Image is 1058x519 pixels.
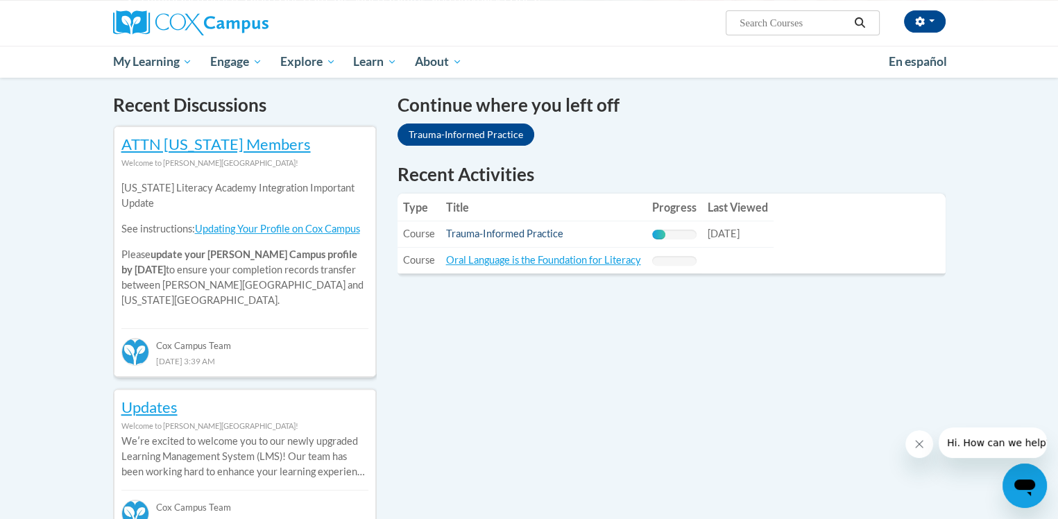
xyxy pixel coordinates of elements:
[708,228,740,239] span: [DATE]
[939,427,1047,458] iframe: Message from company
[8,10,112,21] span: Hi. How can we help?
[201,46,271,78] a: Engage
[398,194,441,221] th: Type
[652,230,665,239] div: Progress, %
[121,171,368,318] div: Please to ensure your completion records transfer between [PERSON_NAME][GEOGRAPHIC_DATA] and [US_...
[92,46,966,78] div: Main menu
[849,15,870,31] button: Search
[121,135,311,153] a: ATTN [US_STATE] Members
[353,53,397,70] span: Learn
[398,92,946,119] h4: Continue where you left off
[441,194,647,221] th: Title
[446,228,563,239] a: Trauma-Informed Practice
[1002,463,1047,508] iframe: Button to launch messaging window
[403,254,435,266] span: Course
[121,418,368,434] div: Welcome to [PERSON_NAME][GEOGRAPHIC_DATA]!
[104,46,202,78] a: My Learning
[121,328,368,353] div: Cox Campus Team
[415,53,462,70] span: About
[398,162,946,187] h1: Recent Activities
[113,92,377,119] h4: Recent Discussions
[113,10,377,35] a: Cox Campus
[702,194,774,221] th: Last Viewed
[121,248,357,275] b: update your [PERSON_NAME] Campus profile by [DATE]
[904,10,946,33] button: Account Settings
[195,223,360,235] a: Updating Your Profile on Cox Campus
[344,46,406,78] a: Learn
[271,46,345,78] a: Explore
[406,46,471,78] a: About
[210,53,262,70] span: Engage
[121,434,368,479] p: Weʹre excited to welcome you to our newly upgraded Learning Management System (LMS)! Our team has...
[398,124,534,146] a: Trauma-Informed Practice
[889,54,947,69] span: En español
[113,10,268,35] img: Cox Campus
[121,353,368,368] div: [DATE] 3:39 AM
[647,194,702,221] th: Progress
[121,398,178,416] a: Updates
[121,490,368,515] div: Cox Campus Team
[403,228,435,239] span: Course
[121,180,368,211] p: [US_STATE] Literacy Academy Integration Important Update
[121,221,368,237] p: See instructions:
[905,430,933,458] iframe: Close message
[880,47,956,76] a: En español
[121,338,149,366] img: Cox Campus Team
[280,53,336,70] span: Explore
[121,155,368,171] div: Welcome to [PERSON_NAME][GEOGRAPHIC_DATA]!
[738,15,849,31] input: Search Courses
[446,254,641,266] a: Oral Language is the Foundation for Literacy
[112,53,192,70] span: My Learning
